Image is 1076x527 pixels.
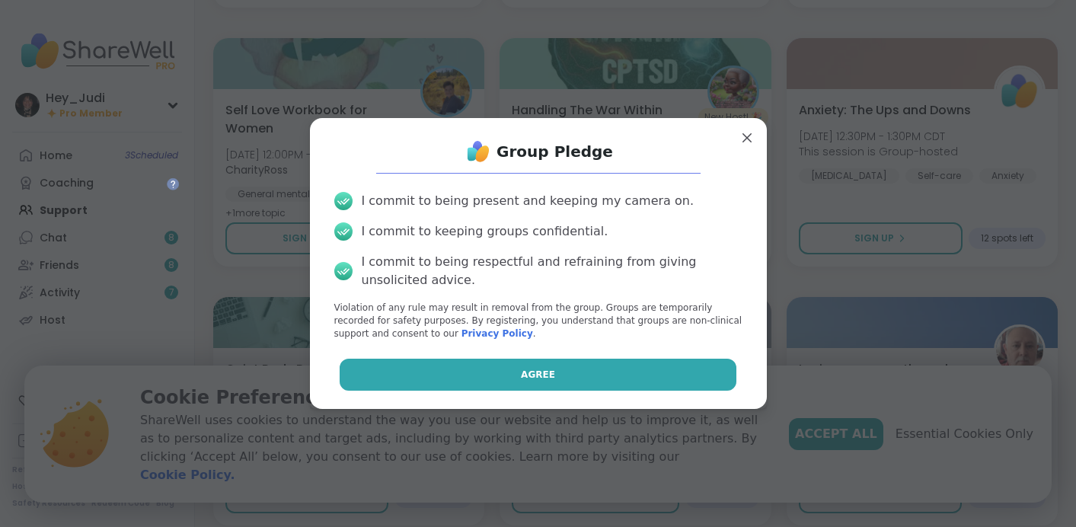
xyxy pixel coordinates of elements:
div: I commit to being respectful and refraining from giving unsolicited advice. [362,253,742,289]
div: I commit to keeping groups confidential. [362,222,608,241]
span: Agree [521,368,555,382]
img: ShareWell Logo [463,136,493,167]
iframe: Spotlight [167,178,179,190]
button: Agree [340,359,736,391]
h1: Group Pledge [496,141,613,162]
p: Violation of any rule may result in removal from the group. Groups are temporarily recorded for s... [334,302,742,340]
a: Privacy Policy [461,328,533,339]
div: I commit to being present and keeping my camera on. [362,192,694,210]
